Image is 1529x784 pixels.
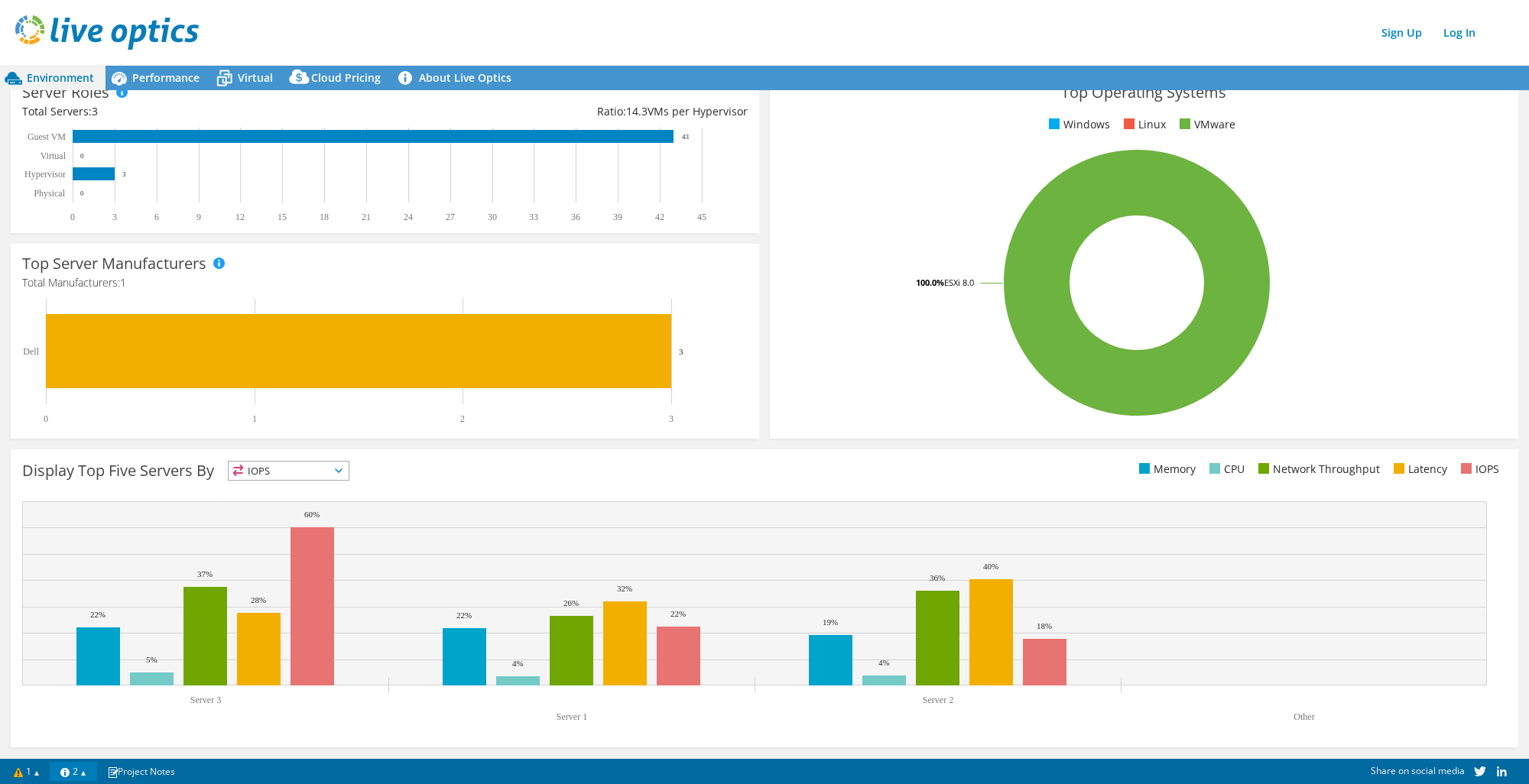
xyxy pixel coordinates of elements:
span: Environment [27,70,94,85]
text: 1 [252,413,257,424]
li: Latency [1390,461,1447,478]
a: About Live Optics [392,66,523,90]
span: Virtual [238,70,273,85]
text: 36% [930,573,945,582]
text: 0 [44,413,48,424]
img: live_optics_svg.svg [15,15,199,50]
h3: Top Server Manufacturers [22,255,206,272]
text: 45 [697,212,706,222]
a: Project Notes [96,762,186,781]
li: Memory [1135,461,1196,478]
span: Share on social media [1371,764,1465,777]
text: 19% [823,617,838,627]
a: Log In [1436,21,1483,44]
text: 39 [613,212,622,222]
a: 2 [50,762,97,781]
text: 3 [669,413,674,424]
span: 3 [92,104,98,118]
text: 28% [251,595,266,604]
text: Server 1 [557,711,587,722]
text: 33 [529,212,538,222]
span: Performance [132,70,200,85]
text: 27 [446,212,455,222]
div: Total Servers: [22,103,385,120]
text: 12 [235,212,245,222]
text: 22% [456,611,472,620]
text: 30 [488,212,497,222]
tspan: 100.0% [916,277,944,288]
text: 42 [655,212,664,222]
li: IOPS [1457,461,1499,478]
li: VMware [1176,116,1235,133]
text: 3 [122,170,126,178]
span: 14.3 [626,104,648,118]
text: 4% [878,658,890,667]
text: 24 [404,212,413,222]
li: Linux [1120,116,1166,133]
h3: Server Roles [22,84,109,101]
text: 40% [983,562,998,571]
tspan: ESXi 8.0 [944,277,974,288]
li: Windows [1045,116,1110,133]
text: 3 [112,212,117,222]
text: 0 [80,152,84,160]
text: Server 3 [190,695,221,705]
text: Other [1294,711,1314,722]
text: 4% [512,659,524,668]
text: Hypervisor [24,169,66,180]
text: 18% [1037,621,1052,630]
text: 2 [460,413,465,424]
text: 22% [90,610,106,619]
text: 5% [146,655,157,664]
div: Ratio: VMs per Hypervisor [385,103,747,120]
text: 37% [197,569,213,578]
text: 43 [682,133,690,141]
text: 15 [278,212,287,222]
h4: Total Manufacturers: [22,274,748,291]
text: Server 2 [923,695,953,705]
li: CPU [1206,461,1245,478]
text: Physical [34,188,65,199]
text: 0 [80,190,84,197]
text: Dell [23,346,39,357]
text: 0 [70,212,75,222]
span: Cloud Pricing [311,70,381,85]
span: 1 [120,275,126,290]
text: 21 [362,212,371,222]
text: 36 [571,212,580,222]
text: 32% [617,584,632,593]
h3: Top Operating Systems [781,84,1507,101]
text: 6 [154,212,159,222]
a: Sign Up [1374,21,1430,44]
text: 18 [320,212,329,222]
text: Virtual [41,151,67,161]
a: 1 [3,762,50,781]
text: 3 [679,347,683,356]
text: 9 [196,212,201,222]
li: Network Throughput [1255,461,1380,478]
text: 60% [304,510,320,519]
text: Guest VM [28,131,66,142]
text: 26% [563,598,579,607]
span: IOPS [229,462,349,480]
text: 22% [670,609,686,618]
